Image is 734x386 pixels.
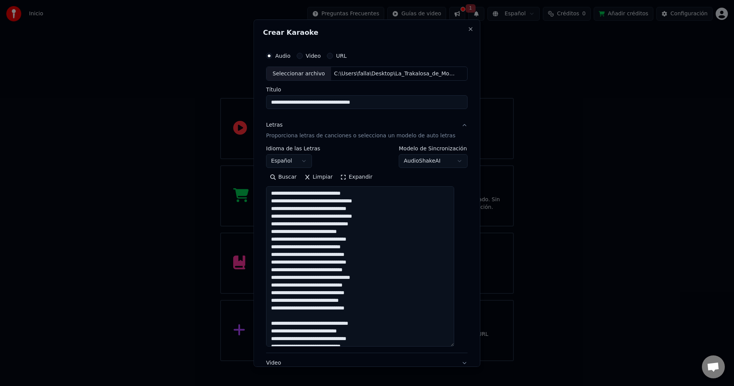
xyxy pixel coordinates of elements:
[263,29,471,36] h2: Crear Karaoke
[266,359,421,378] div: Video
[266,132,455,140] p: Proporciona letras de canciones o selecciona un modelo de auto letras
[300,171,336,183] button: Limpiar
[266,146,320,151] label: Idioma de las Letras
[306,53,321,58] label: Video
[399,146,468,151] label: Modelo de Sincronización
[336,53,347,58] label: URL
[266,121,283,129] div: Letras
[275,53,291,58] label: Audio
[266,87,468,92] label: Título
[331,70,461,77] div: C:\Users\falla\Desktop\La_Trakalosa_de_Monterrey_Adicto_a_la_Tristeza_Karaoke.mp3
[266,115,468,146] button: LetrasProporciona letras de canciones o selecciona un modelo de auto letras
[266,171,300,183] button: Buscar
[266,146,468,353] div: LetrasProporciona letras de canciones o selecciona un modelo de auto letras
[266,353,468,384] button: VideoPersonalizar video de karaoke: usar imagen, video o color
[337,171,377,183] button: Expandir
[266,67,331,80] div: Seleccionar archivo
